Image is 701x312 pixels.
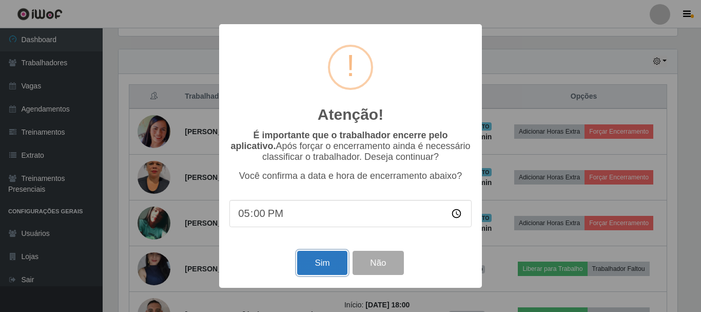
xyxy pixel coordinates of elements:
[353,251,403,275] button: Não
[229,130,472,162] p: Após forçar o encerramento ainda é necessário classificar o trabalhador. Deseja continuar?
[229,171,472,181] p: Você confirma a data e hora de encerramento abaixo?
[297,251,347,275] button: Sim
[230,130,447,151] b: É importante que o trabalhador encerre pelo aplicativo.
[318,105,383,124] h2: Atenção!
